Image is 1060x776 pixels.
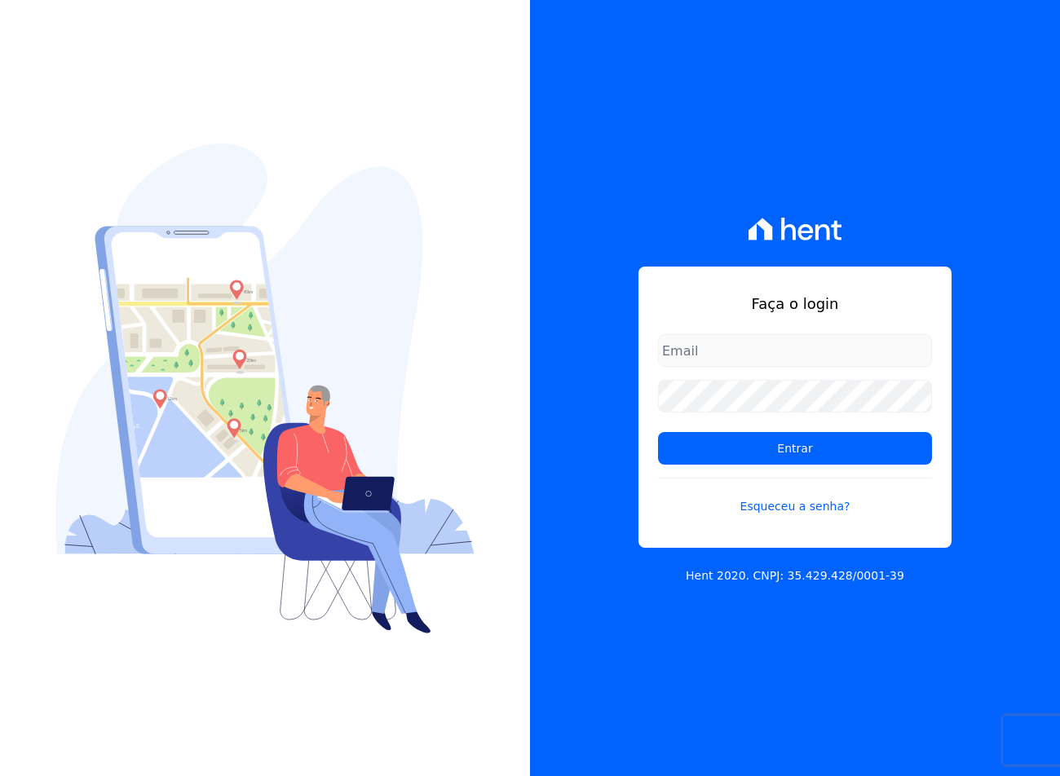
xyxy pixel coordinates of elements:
img: Login [55,143,475,633]
input: Email [658,334,932,367]
input: Entrar [658,432,932,465]
p: Hent 2020. CNPJ: 35.429.428/0001-39 [686,567,904,584]
a: Esqueceu a senha? [658,478,932,515]
h1: Faça o login [658,293,932,315]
